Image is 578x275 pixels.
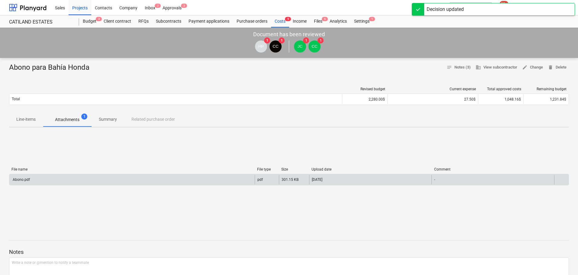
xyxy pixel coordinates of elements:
div: File name [11,167,252,171]
div: Costs [271,15,289,27]
div: Current expense [390,87,476,91]
iframe: Chat Widget [548,246,578,275]
div: 2,280.00$ [342,94,387,104]
span: HP [258,44,264,49]
a: Budget3 [79,15,100,27]
span: 1 [303,37,309,43]
p: Notes [9,248,569,256]
div: Decision updated [427,6,464,13]
span: 3 [96,17,102,21]
a: Client contract [100,15,135,27]
span: CC [312,44,317,49]
span: 2 [181,4,187,8]
div: Size [281,167,307,171]
div: Budget [79,15,100,27]
button: Delete [545,63,569,72]
div: pdf [257,177,263,182]
a: Costs9 [271,15,289,27]
span: 1 [369,17,375,21]
div: - [434,177,435,182]
span: 9 [285,17,291,21]
p: Total [12,97,20,102]
a: Payment applications [185,15,233,27]
div: Abono.pdf [12,177,30,182]
button: View subcontractor [473,63,520,72]
span: Delete [548,64,567,71]
a: Files6 [310,15,326,27]
span: CC [273,44,278,49]
div: Revised budget [345,87,385,91]
span: 1 [318,37,324,43]
span: 2 [155,4,161,8]
span: JC [298,44,302,49]
div: 1,048.16$ [478,94,523,104]
a: Income [289,15,310,27]
button: Change [520,63,545,72]
a: Settings1 [350,15,373,27]
div: Settings [350,15,373,27]
span: 1,231.84$ [550,97,566,101]
p: Summary [99,116,117,123]
div: File type [257,167,276,171]
div: Javier Cattan [294,40,306,53]
p: Document has been reviewed [253,31,325,38]
div: 27.50$ [390,97,476,101]
div: [DATE] [312,177,322,182]
p: Attachments [55,117,79,123]
a: Purchase orders [233,15,271,27]
span: View subcontractor [476,64,517,71]
button: Notes (3) [444,63,473,72]
span: Change [522,64,543,71]
span: delete [548,65,553,70]
span: business [476,65,481,70]
div: Files [310,15,326,27]
p: Line-items [16,116,36,123]
span: Notes (3) [447,64,471,71]
div: Carlos Cedeno [270,40,282,53]
div: 301.15 KB [282,177,299,182]
a: Subcontracts [152,15,185,27]
span: edit [522,65,528,70]
span: 6 [322,17,328,21]
a: RFQs [135,15,152,27]
div: Hercilia Palma [255,40,267,53]
div: Total approved costs [481,87,521,91]
div: Comment [434,167,552,171]
div: CATILAND ESTATES [9,19,72,25]
span: 1 [81,114,87,120]
div: Abono para Bahía Honda [9,63,94,72]
div: Upload date [312,167,429,171]
span: 1 [279,37,285,43]
span: notes [447,65,452,70]
div: Remaining budget [526,87,567,91]
a: Analytics [326,15,350,27]
div: Carlos Cedeno [308,40,321,53]
span: 1 [264,37,270,43]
